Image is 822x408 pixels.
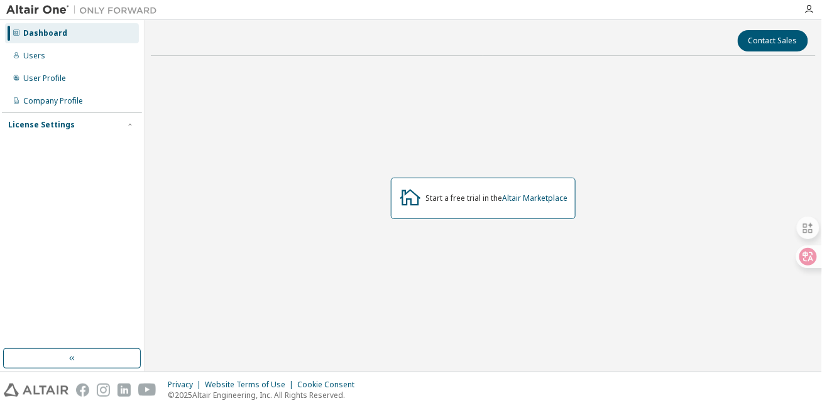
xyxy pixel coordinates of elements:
div: Company Profile [23,96,83,106]
div: Website Terms of Use [205,380,297,390]
img: youtube.svg [138,384,156,397]
button: Contact Sales [738,30,808,51]
img: altair_logo.svg [4,384,68,397]
img: Altair One [6,4,163,16]
img: instagram.svg [97,384,110,397]
div: Users [23,51,45,61]
img: linkedin.svg [118,384,131,397]
div: User Profile [23,73,66,83]
div: Privacy [168,380,205,390]
div: Dashboard [23,28,67,38]
a: Altair Marketplace [502,193,567,203]
div: License Settings [8,120,75,130]
div: Start a free trial in the [425,193,567,203]
p: © 2025 Altair Engineering, Inc. All Rights Reserved. [168,390,362,400]
div: Cookie Consent [297,380,362,390]
img: facebook.svg [76,384,89,397]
